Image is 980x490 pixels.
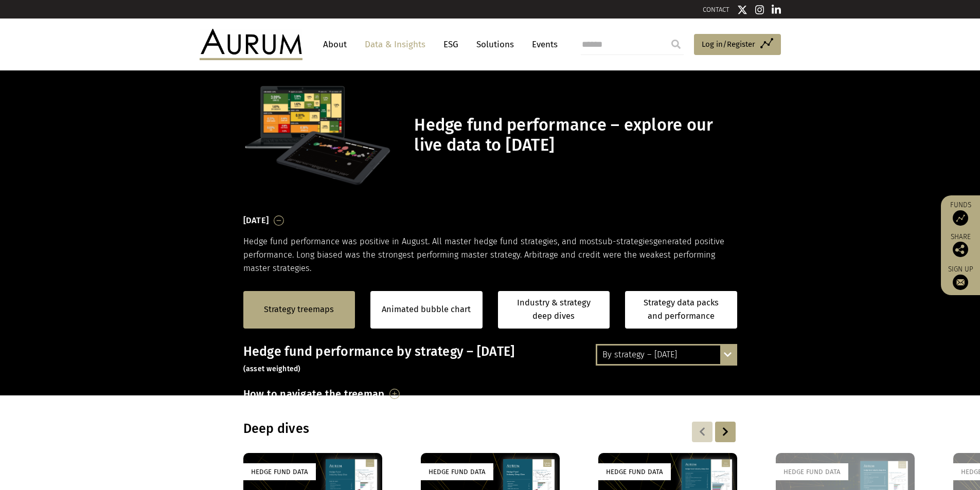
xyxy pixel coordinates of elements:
h3: How to navigate the treemap [243,385,385,403]
input: Submit [666,34,686,55]
a: Log in/Register [694,34,781,56]
span: Log in/Register [702,38,755,50]
a: Strategy treemaps [264,303,334,316]
a: About [318,35,352,54]
img: Share this post [953,242,968,257]
a: Funds [946,201,975,226]
div: Hedge Fund Data [598,463,671,480]
div: Share [946,233,975,257]
div: Hedge Fund Data [243,463,316,480]
a: ESG [438,35,464,54]
h3: Deep dives [243,421,604,437]
a: Strategy data packs and performance [625,291,737,329]
a: Data & Insights [360,35,431,54]
h1: Hedge fund performance – explore our live data to [DATE] [414,115,734,155]
div: Hedge Fund Data [776,463,848,480]
div: Hedge Fund Data [421,463,493,480]
a: CONTACT [703,6,729,13]
div: By strategy – [DATE] [597,346,736,364]
a: Sign up [946,265,975,290]
a: Animated bubble chart [382,303,471,316]
p: Hedge fund performance was positive in August. All master hedge fund strategies, and most generat... [243,235,737,276]
h3: [DATE] [243,213,269,228]
a: Events [527,35,558,54]
img: Sign up to our newsletter [953,275,968,290]
img: Aurum [200,29,302,60]
small: (asset weighted) [243,365,301,373]
img: Linkedin icon [772,5,781,15]
span: sub-strategies [598,237,653,246]
a: Industry & strategy deep dives [498,291,610,329]
img: Access Funds [953,210,968,226]
img: Twitter icon [737,5,747,15]
h3: Hedge fund performance by strategy – [DATE] [243,344,737,375]
img: Instagram icon [755,5,764,15]
a: Solutions [471,35,519,54]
